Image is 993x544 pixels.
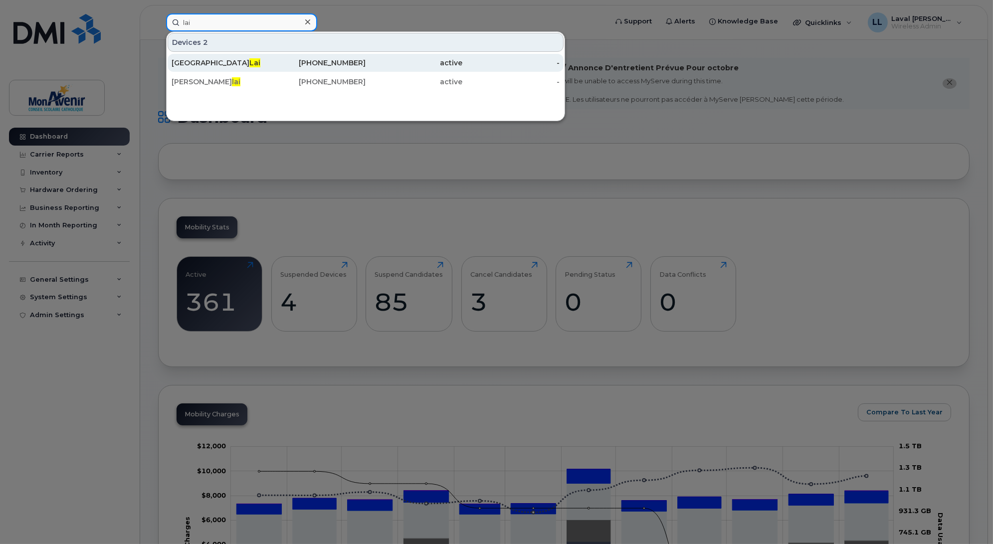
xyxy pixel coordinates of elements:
div: [GEOGRAPHIC_DATA] [172,58,269,68]
div: [PERSON_NAME] [172,77,269,87]
div: - [463,58,560,68]
span: 2 [203,37,208,47]
a: [PERSON_NAME]lai[PHONE_NUMBER]active- [168,73,564,91]
div: - [463,77,560,87]
div: active [366,77,463,87]
div: [PHONE_NUMBER] [269,58,366,68]
div: Devices [168,33,564,52]
a: [GEOGRAPHIC_DATA]Lai[PHONE_NUMBER]active- [168,54,564,72]
div: [PHONE_NUMBER] [269,77,366,87]
span: lai [232,77,240,86]
div: active [366,58,463,68]
span: Lai [249,58,260,67]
